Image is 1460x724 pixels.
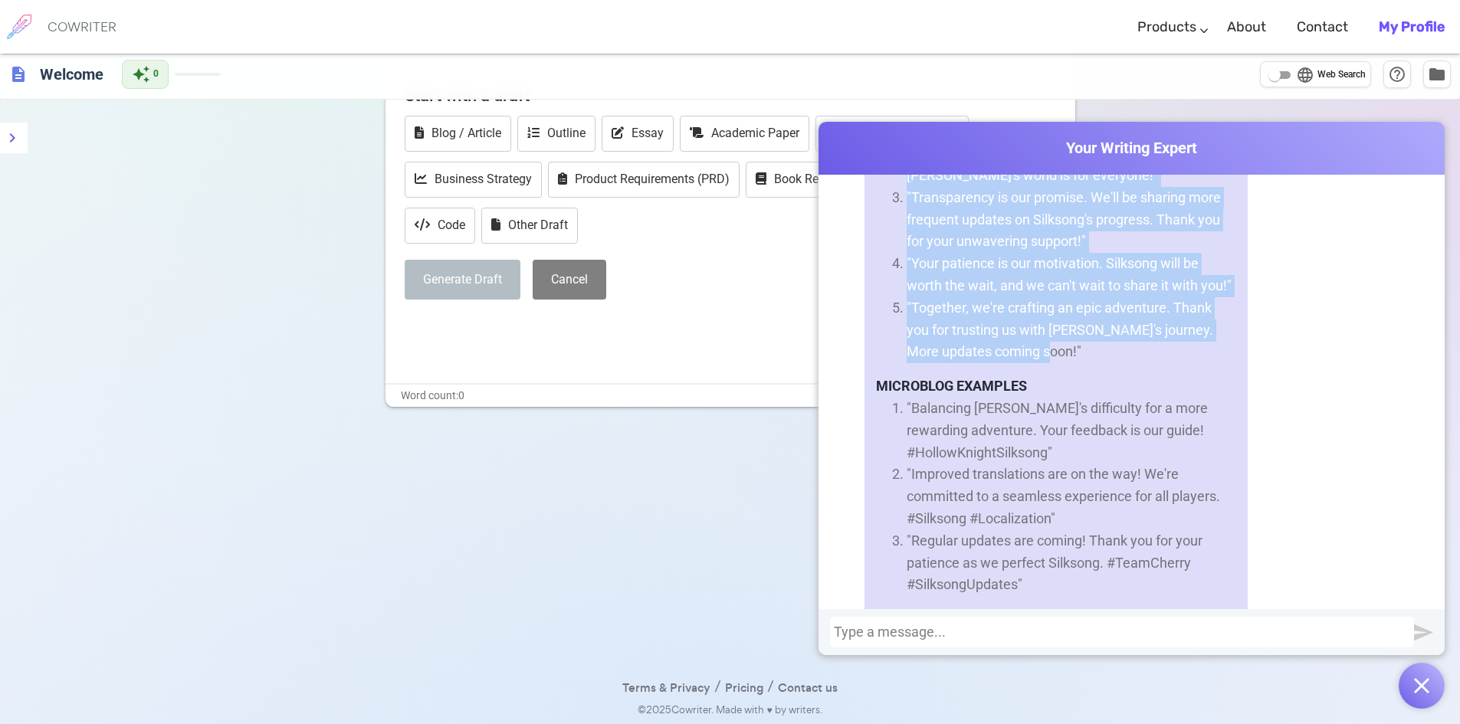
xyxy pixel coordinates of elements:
[405,208,475,244] button: Code
[1383,61,1411,88] button: Help & Shortcuts
[622,677,710,699] a: Terms & Privacy
[710,676,725,696] span: /
[602,116,674,152] button: Essay
[1423,61,1451,88] button: Manage Documents
[907,464,1236,529] li: "Improved translations are on the way! We're committed to a seamless experience for all players. ...
[907,530,1236,596] li: "Regular updates are coming! Thank you for your patience as we perfect Silksong. #TeamCherry #Sil...
[548,162,740,198] button: Product Requirements (PRD)
[533,260,606,300] button: Cancel
[1317,67,1366,83] span: Web Search
[907,187,1236,253] li: "Transparency is our promise. We'll be sharing more frequent updates on Silksong's progress. Than...
[1388,65,1406,84] span: help_outline
[386,385,1075,407] div: Word count: 0
[1297,5,1348,50] a: Contact
[763,676,778,696] span: /
[481,208,578,244] button: Other Draft
[1414,623,1433,642] img: Send
[876,608,1236,653] p: Is there anything else you would like to add or modify in this campaign package?
[725,677,763,699] a: Pricing
[1379,5,1445,50] a: My Profile
[1414,678,1429,693] img: Open chat
[48,20,116,34] h6: COWRITER
[876,378,1027,394] strong: MICROBLOG EXAMPLES
[815,116,969,152] button: Marketing Campaign
[680,116,809,152] button: Academic Paper
[517,116,595,152] button: Outline
[907,253,1236,297] li: "Your patience is our motivation. Silksong will be worth the wait, and we can't wait to share it ...
[746,162,850,198] button: Book Report
[907,297,1236,363] li: "Together, we're crafting an epic adventure. Thank you for trusting us with [PERSON_NAME]'s journ...
[132,65,150,84] span: auto_awesome
[1428,65,1446,84] span: folder
[405,162,542,198] button: Business Strategy
[405,260,520,300] button: Generate Draft
[1296,66,1314,84] span: language
[9,65,28,84] span: description
[1137,5,1196,50] a: Products
[405,116,511,152] button: Blog / Article
[153,67,159,82] span: 0
[819,137,1445,159] span: Your Writing Expert
[1379,18,1445,35] b: My Profile
[34,59,110,90] h6: Click to edit title
[778,677,838,699] a: Contact us
[1227,5,1266,50] a: About
[907,398,1236,464] li: "Balancing [PERSON_NAME]'s difficulty for a more rewarding adventure. Your feedback is our guide!...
